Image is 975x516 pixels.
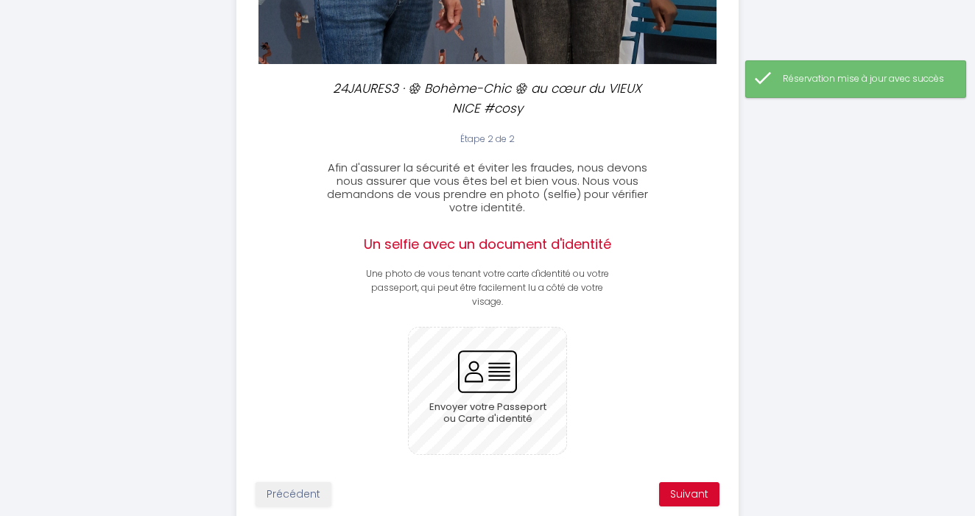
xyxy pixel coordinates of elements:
span: Afin d'assurer la sécurité et éviter les fraudes, nous devons nous assurer que vous êtes bel et b... [327,160,648,215]
div: Réservation mise à jour avec succès [783,72,951,86]
p: Une photo de vous tenant votre carte d'identité ou votre passeport, qui peut être facilement lu a... [362,267,613,309]
h2: Un selfie avec un document d'identité [362,236,613,252]
button: Précédent [256,482,331,507]
p: 24JAURES3 · 🏵 Bohème-Chic 🏵 au cœur du VIEUX NICE #cosy [330,79,645,118]
button: Suivant [659,482,719,507]
span: Étape 2 de 2 [460,132,515,145]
